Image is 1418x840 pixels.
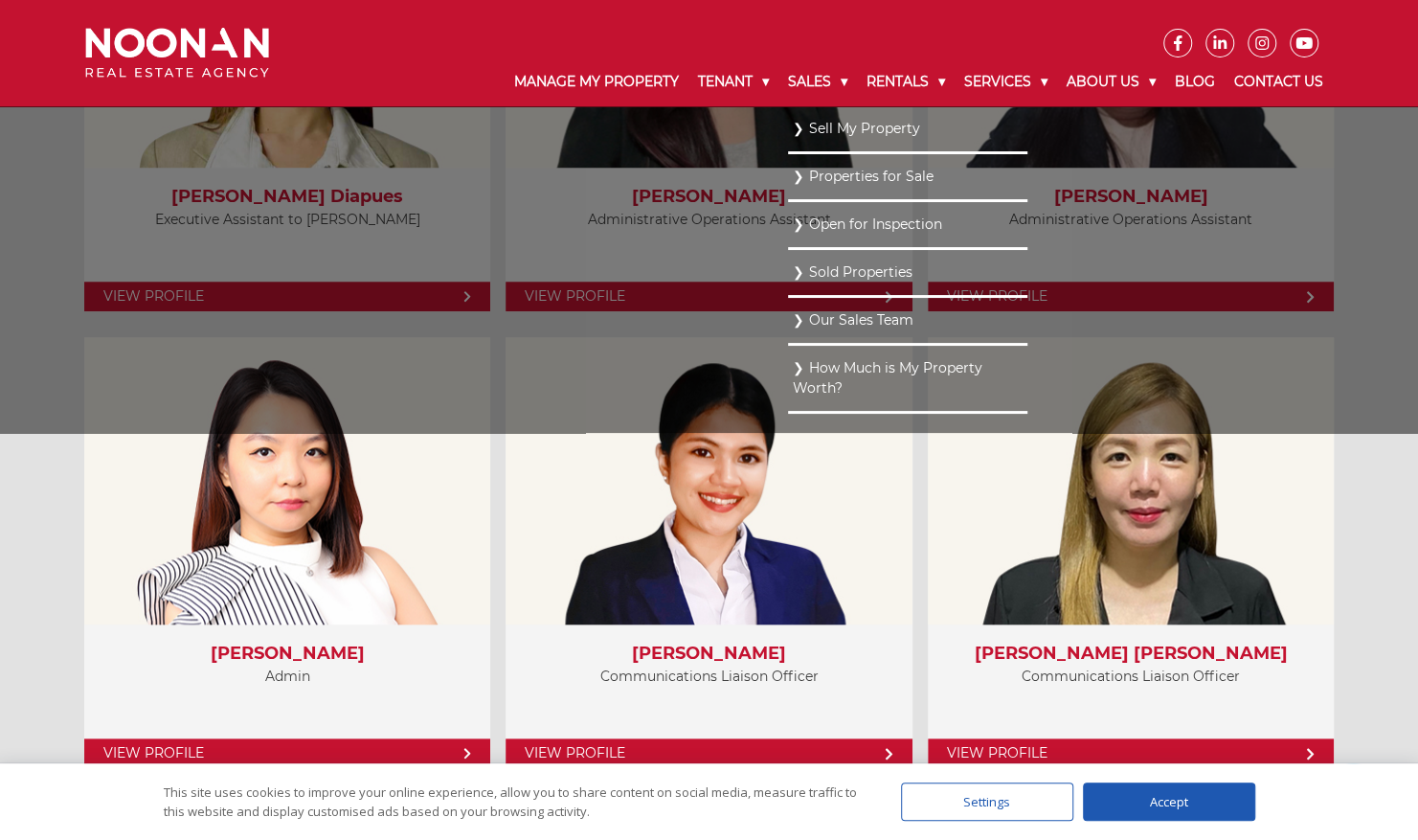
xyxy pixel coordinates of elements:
h3: [PERSON_NAME] [103,644,471,665]
a: How Much is My Property Worth? [793,355,1023,401]
a: Our Sales Team [793,307,1023,333]
a: View Profile [928,738,1334,768]
div: Settings [901,783,1073,821]
h3: [PERSON_NAME] [525,644,892,665]
div: This site uses cookies to improve your online experience, allow you to share content on social me... [164,783,863,821]
a: Tenant [688,57,778,106]
a: Open for Inspection [793,212,1023,238]
a: Contact Us [1225,57,1333,106]
a: View Profile [84,738,490,768]
a: Sold Properties [793,260,1023,285]
a: Manage My Property [505,57,688,106]
h3: [PERSON_NAME] [PERSON_NAME] [947,644,1315,665]
p: Admin [103,665,471,689]
p: Communications Liaison Officer [525,665,892,689]
a: Blog [1165,57,1225,106]
a: Services [955,57,1057,106]
a: View Profile [506,738,912,768]
div: Accept [1083,783,1255,821]
a: Properties for Sale [793,164,1023,190]
img: Noonan Real Estate Agency [85,28,269,79]
a: Sell My Property [793,116,1023,142]
a: About Us [1057,57,1165,106]
p: Communications Liaison Officer [947,665,1315,689]
a: Rentals [857,57,955,106]
a: Sales [778,57,857,106]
